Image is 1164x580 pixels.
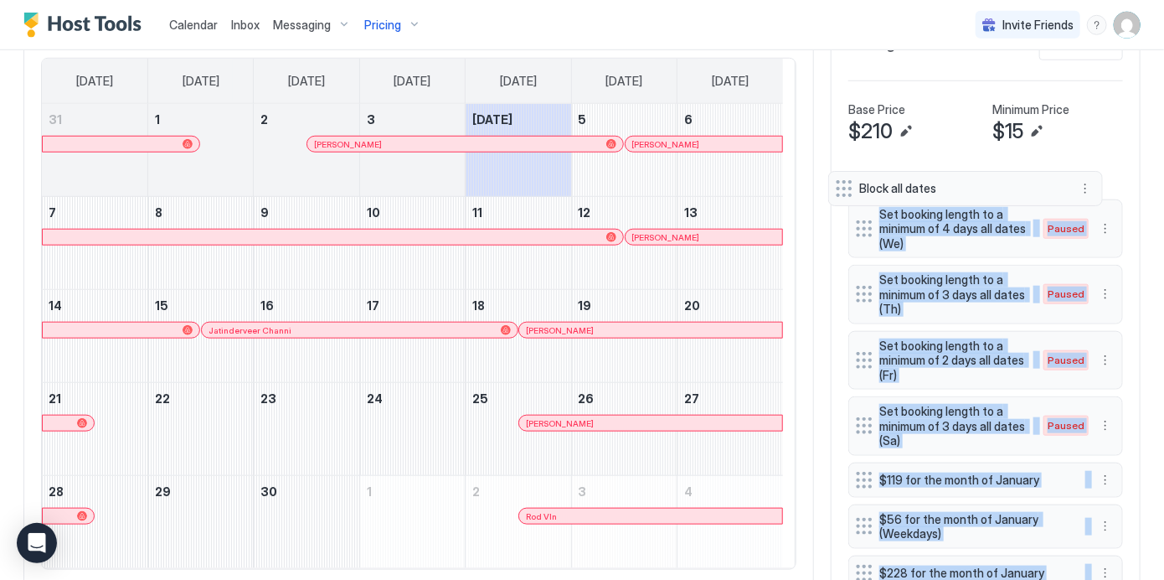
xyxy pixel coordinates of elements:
div: menu [1095,219,1115,239]
td: September 23, 2025 [254,383,359,476]
a: September 6, 2025 [677,104,783,135]
a: Saturday [695,59,765,104]
span: 24 [367,391,383,406]
span: [DATE] [288,74,325,89]
span: Set booking length to a minimum of 3 days all dates (Sa) [879,404,1027,448]
div: [PERSON_NAME] [632,139,775,150]
a: September 7, 2025 [42,197,147,228]
div: Rod Vln [526,511,775,522]
span: 6 [684,112,693,127]
a: August 31, 2025 [42,104,147,135]
span: $56 for the month of January (Weekdays) [879,512,1079,541]
span: Rod Vln [526,511,557,522]
a: September 9, 2025 [254,197,358,228]
td: September 28, 2025 [42,476,147,569]
span: Minimum Price [992,102,1069,117]
td: September 2, 2025 [254,104,359,197]
td: September 26, 2025 [571,383,677,476]
span: 10 [367,205,380,220]
span: $210 [848,119,893,144]
span: [DATE] [394,74,430,89]
div: menu [1095,350,1115,370]
span: 20 [684,298,700,313]
button: More options [1095,219,1115,239]
span: 30 [260,484,277,499]
div: [PERSON_NAME] [526,418,775,429]
a: October 3, 2025 [572,476,677,507]
a: Monday [166,59,236,104]
span: 31 [49,112,62,127]
span: [DATE] [472,112,512,127]
span: 11 [472,205,482,220]
button: Edit [1027,122,1047,142]
a: September 26, 2025 [572,383,677,414]
a: Sunday [59,59,130,104]
div: [PERSON_NAME] [632,232,775,243]
a: September 10, 2025 [360,197,465,228]
span: [DATE] [500,74,537,89]
td: October 3, 2025 [571,476,677,569]
td: October 1, 2025 [359,476,465,569]
a: September 25, 2025 [466,383,570,414]
div: menu [1095,516,1115,536]
div: menu [1095,470,1115,490]
span: [DATE] [183,74,219,89]
span: Paused [1048,287,1084,302]
span: 18 [472,298,485,313]
span: Set booking length to a minimum of 4 days all dates (We) [879,207,1027,251]
span: 16 [260,298,274,313]
span: 1 [155,112,160,127]
span: Jatinderveer Channi [209,325,291,336]
td: September 18, 2025 [466,290,571,383]
a: September 22, 2025 [148,383,253,414]
span: [DATE] [712,74,749,89]
span: 12 [579,205,591,220]
span: [PERSON_NAME] [632,232,700,243]
td: September 24, 2025 [359,383,465,476]
td: September 20, 2025 [677,290,783,383]
a: September 18, 2025 [466,290,570,321]
td: August 31, 2025 [42,104,147,197]
span: $119 for the month of January [879,473,1079,488]
span: 2 [472,484,480,499]
td: September 9, 2025 [254,197,359,290]
td: September 13, 2025 [677,197,783,290]
td: September 27, 2025 [677,383,783,476]
td: October 2, 2025 [466,476,571,569]
a: September 3, 2025 [360,104,465,135]
a: September 5, 2025 [572,104,677,135]
span: Pricing [364,18,401,33]
span: 1 [367,484,372,499]
span: 29 [155,484,171,499]
td: September 6, 2025 [677,104,783,197]
span: 9 [260,205,269,220]
span: Messaging [273,18,331,33]
a: September 4, 2025 [466,104,570,135]
td: September 17, 2025 [359,290,465,383]
td: September 10, 2025 [359,197,465,290]
td: September 12, 2025 [571,197,677,290]
span: [DATE] [76,74,113,89]
span: 3 [367,112,375,127]
a: Host Tools Logo [23,13,149,38]
td: September 21, 2025 [42,383,147,476]
span: 22 [155,391,170,406]
span: 2 [260,112,268,127]
div: menu [1095,416,1115,436]
span: 21 [49,391,61,406]
td: September 29, 2025 [147,476,253,569]
span: 8 [155,205,162,220]
button: More options [1095,516,1115,536]
button: More options [1095,350,1115,370]
a: Calendar [169,16,218,34]
span: 3 [579,484,587,499]
a: September 29, 2025 [148,476,253,507]
a: September 11, 2025 [466,197,570,228]
td: September 22, 2025 [147,383,253,476]
button: More options [1095,284,1115,304]
span: 4 [684,484,693,499]
a: Wednesday [377,59,447,104]
div: [PERSON_NAME] [314,139,616,150]
span: 7 [49,205,56,220]
span: Paused [1048,221,1084,236]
